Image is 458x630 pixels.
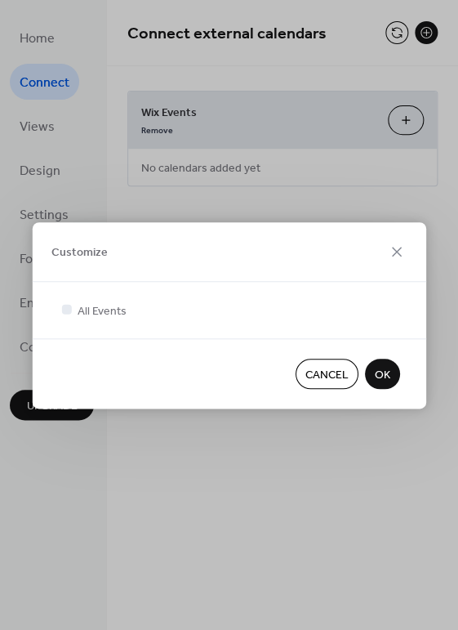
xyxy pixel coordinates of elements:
[305,366,349,383] span: Cancel
[51,244,108,261] span: Customize
[375,366,390,383] span: OK
[78,302,127,319] span: All Events
[296,359,358,389] button: Cancel
[365,359,400,389] button: OK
